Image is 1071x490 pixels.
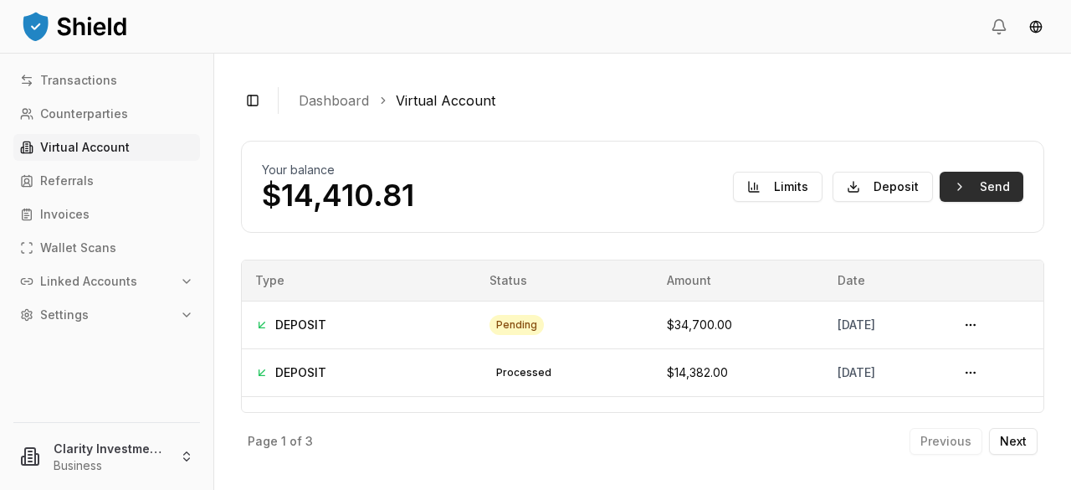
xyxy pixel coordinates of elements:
[40,75,117,86] p: Transactions
[40,309,89,321] p: Settings
[40,175,94,187] p: Referrals
[281,436,286,447] p: 1
[13,101,200,127] a: Counterparties
[489,363,558,383] div: processed
[7,430,207,483] button: Clarity Investments LLCBusiness
[13,268,200,295] button: Linked Accounts
[838,412,930,429] div: [DATE]
[299,90,1031,111] nav: breadcrumb
[290,436,302,447] p: of
[40,142,130,153] p: Virtual Account
[40,242,116,254] p: Wallet Scans
[299,90,369,111] a: Dashboard
[242,260,476,301] th: Type
[824,260,944,301] th: Date
[833,172,933,202] button: Deposit
[653,260,824,301] th: Amount
[275,364,326,381] span: DEPOSIT
[54,440,167,457] p: Clarity Investments LLC
[262,162,335,178] h2: Your balance
[305,436,313,447] p: 3
[489,315,544,335] div: pending
[40,276,137,287] p: Linked Accounts
[989,428,1038,455] button: Next
[13,134,200,161] a: Virtual Account
[667,317,732,332] span: $34,700.00
[940,172,1023,202] button: Send
[838,364,930,381] div: [DATE]
[40,209,90,220] p: Invoices
[733,172,822,202] button: Limits
[20,9,129,43] img: ShieldPay Logo
[396,90,495,111] a: Virtual Account
[275,317,326,333] span: DEPOSIT
[667,365,728,379] span: $14,382.00
[13,302,200,328] button: Settings
[275,412,355,429] span: WITHDRAWAL
[13,201,200,228] a: Invoices
[40,108,128,120] p: Counterparties
[262,178,414,212] p: $14,410.81
[489,410,558,431] div: processed
[54,457,167,474] p: Business
[838,317,930,333] div: [DATE]
[13,67,200,94] a: Transactions
[476,260,653,301] th: Status
[1000,436,1027,447] p: Next
[248,436,278,447] p: Page
[13,168,200,194] a: Referrals
[13,235,200,261] a: Wallet Scans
